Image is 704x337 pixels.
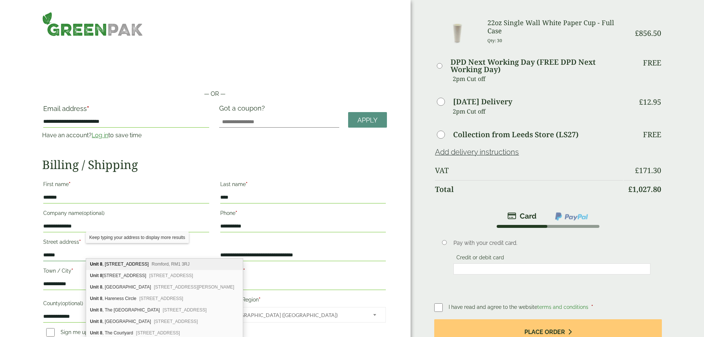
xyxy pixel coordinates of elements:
img: GreenPak Supplies [42,12,143,36]
div: Unit 8, Hareness Circle [86,293,243,304]
span: £ [635,165,639,175]
label: [DATE] Delivery [453,98,512,105]
span: (optional) [82,210,105,216]
bdi: 1,027.80 [628,184,661,194]
label: Email address [43,105,209,116]
img: ppcp-gateway.png [554,212,589,221]
bdi: 12.95 [639,97,661,107]
abbr: required [87,105,89,112]
div: Unit 8, Cults Business Park Station Road [86,316,243,327]
b: Unit 8 [90,307,102,313]
div: Keep typing your address to display more results [86,232,189,243]
label: Credit or debit card [453,255,507,263]
b: Unit 8 [90,330,102,336]
small: Qty: 30 [487,38,502,43]
p: — OR — [42,90,387,98]
span: United Kingdom (UK) [228,307,363,323]
span: [STREET_ADDRESS] [136,330,180,336]
span: Apply [357,116,378,124]
abbr: required [246,181,248,187]
p: Free [643,130,661,139]
span: £ [639,97,643,107]
span: £ [628,184,632,194]
span: [STREET_ADDRESS] [163,307,207,313]
a: terms and conditions [537,304,588,310]
label: Postcode [220,266,386,278]
span: [STREET_ADDRESS] [139,296,183,301]
div: Unit 8, Unit 6-9, Lower Sydenham Industrial Estate, Kangley Bridge Road [86,270,243,282]
b: Unit 8 [90,296,102,301]
img: stripe.png [507,212,537,220]
b: Unit 8 [90,273,102,278]
b: Unit 8 [90,319,102,324]
p: Free [643,58,661,67]
iframe: Secure payment input frame [42,66,387,81]
label: First name [43,179,209,192]
p: 2pm Cut off [453,73,623,84]
span: [STREET_ADDRESS] [154,319,198,324]
span: [STREET_ADDRESS][PERSON_NAME] [154,284,234,290]
input: Sign me up to receive email updates and news(optional) [46,328,55,337]
abbr: required [235,210,237,216]
a: Apply [348,112,387,128]
abbr: required [71,268,73,274]
p: 2pm Cut off [453,106,623,117]
h3: 22oz Single Wall White Paper Cup - Full Case [487,19,623,35]
span: Romford, RM1 3RJ [152,262,190,267]
th: VAT [435,162,623,179]
bdi: 171.30 [635,165,661,175]
a: Add delivery instructions [435,148,519,156]
h2: Billing / Shipping [42,158,387,172]
label: County [43,298,209,311]
span: [STREET_ADDRESS] [149,273,193,278]
div: Unit 8, 8 Stewards Walk [86,259,243,270]
b: Unit 8 [90,284,102,290]
span: Country/Region [220,307,386,323]
label: Street address [43,237,209,249]
a: Log in [92,132,108,139]
label: Collection from Leeds Store (LS27) [453,131,579,138]
b: Unit 8 [90,262,102,267]
label: Last name [220,179,386,192]
span: (optional) [61,300,83,306]
label: Phone [220,208,386,220]
th: Total [435,180,623,198]
abbr: required [69,181,71,187]
abbr: required [243,268,245,274]
abbr: required [259,297,261,303]
label: DPD Next Working Day (FREE DPD Next Working Day) [450,58,623,73]
span: I have read and agree to the website [449,304,590,310]
p: Pay with your credit card. [453,239,650,247]
label: Town / City [43,266,209,278]
label: Got a coupon? [219,104,268,116]
abbr: required [591,304,593,310]
div: Unit 8, Craigshaw Road [86,282,243,293]
span: £ [635,28,639,38]
label: Country/Region [220,294,386,307]
div: Unit 8, The Green Berrymuir Road [86,304,243,316]
iframe: Secure card payment input frame [456,266,648,272]
label: Company name [43,208,209,220]
bdi: 856.50 [635,28,661,38]
p: Have an account? to save time [42,131,210,140]
abbr: required [79,239,81,245]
